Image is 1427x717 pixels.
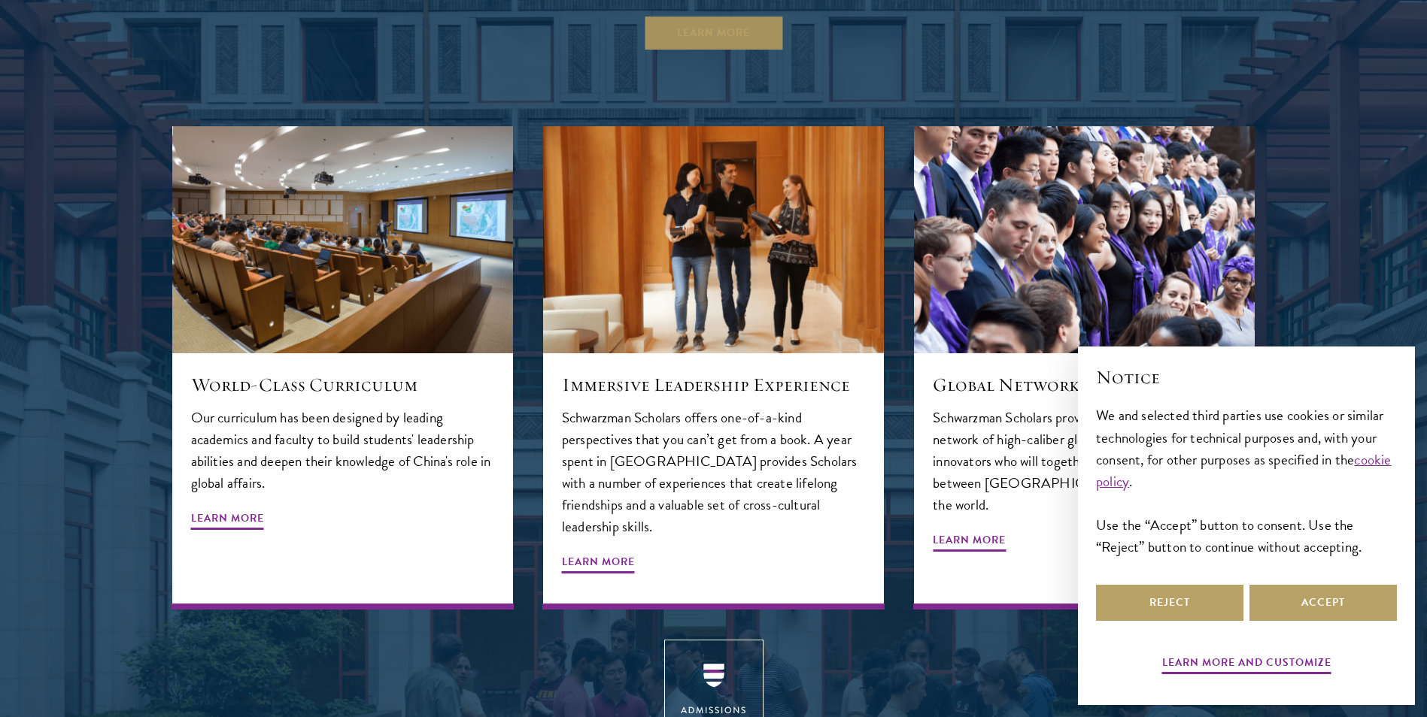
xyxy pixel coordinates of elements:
[191,509,264,532] span: Learn More
[191,372,494,398] h5: World-Class Curriculum
[1096,365,1397,390] h2: Notice
[933,407,1236,516] p: Schwarzman Scholars provides an international network of high-caliber global leaders, academics a...
[643,15,784,51] a: Learn More
[1096,404,1397,557] div: We and selected third parties use cookies or similar technologies for technical purposes and, wit...
[191,407,494,494] p: Our curriculum has been designed by leading academics and faculty to build students' leadership a...
[562,552,635,576] span: Learn More
[1096,585,1243,621] button: Reject
[562,372,865,398] h5: Immersive Leadership Experience
[543,126,884,610] a: Immersive Leadership Experience Schwarzman Scholars offers one-of-a-kind perspectives that you ca...
[562,407,865,537] p: Schwarzman Scholars offers one-of-a-kind perspectives that you can’t get from a book. A year spen...
[172,126,513,610] a: World-Class Curriculum Our curriculum has been designed by leading academics and faculty to build...
[1249,585,1397,621] button: Accept
[1162,653,1331,676] button: Learn more and customize
[914,126,1255,610] a: Global Network Schwarzman Scholars provides an international network of high-caliber global leade...
[1096,449,1392,492] a: cookie policy
[933,531,1006,554] span: Learn More
[933,372,1236,398] h5: Global Network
